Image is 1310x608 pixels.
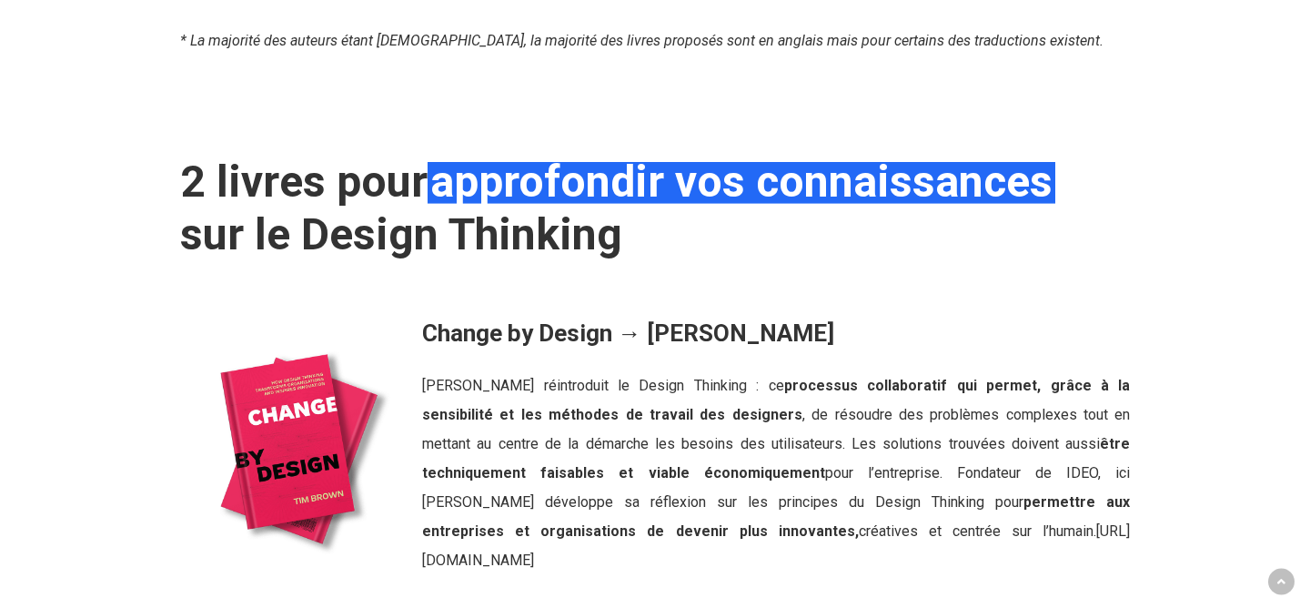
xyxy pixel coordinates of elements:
strong: processus collaboratif qui permet, grâce à la sensibilité et les méthodes de travail des designers [422,377,1130,423]
span: [PERSON_NAME] réintroduit le Design Thinking : ce , de résoudre des problèmes complexes tout en m... [422,377,1130,569]
strong: sur le Design Thinking [180,208,622,260]
a: [URL][DOMAIN_NAME] [422,522,1130,569]
span: * La majorité des auteurs étant [DEMOGRAPHIC_DATA], la majorité des livres proposés sont en angla... [180,32,1103,49]
em: approfondir vos connaissances [428,156,1055,208]
strong: être techniquement faisables et viable économiquement [422,435,1130,481]
strong: permettre aux entreprises et organisations de devenir plus innovantes, [422,493,1130,540]
strong: Change by Design → [PERSON_NAME] [422,319,834,347]
strong: 2 livres pour [180,156,1055,208]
